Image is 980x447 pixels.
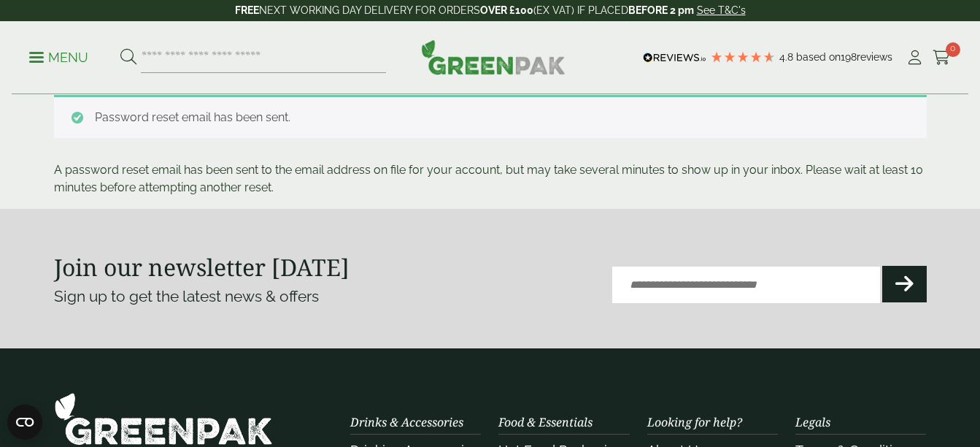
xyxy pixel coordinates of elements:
p: Menu [29,49,88,66]
div: Password reset email has been sent. [54,95,927,138]
a: Menu [29,49,88,64]
img: GreenPak Supplies [54,392,273,446]
strong: Join our newsletter [DATE] [54,251,350,283]
span: 4.8 [779,51,796,63]
i: My Account [906,50,924,65]
img: GreenPak Supplies [421,39,566,74]
span: reviews [857,51,892,63]
strong: FREE [235,4,259,16]
strong: BEFORE 2 pm [628,4,694,16]
p: Sign up to get the latest news & offers [54,285,447,308]
img: REVIEWS.io [643,53,706,63]
strong: OVER £100 [480,4,533,16]
span: 198 [841,51,857,63]
button: Open CMP widget [7,405,42,440]
i: Cart [933,50,951,65]
a: See T&C's [697,4,746,16]
span: 0 [946,42,960,57]
a: 0 [933,47,951,69]
span: Based on [796,51,841,63]
p: A password reset email has been sent to the email address on file for your account, but may take ... [54,161,927,196]
div: 4.79 Stars [710,50,776,64]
